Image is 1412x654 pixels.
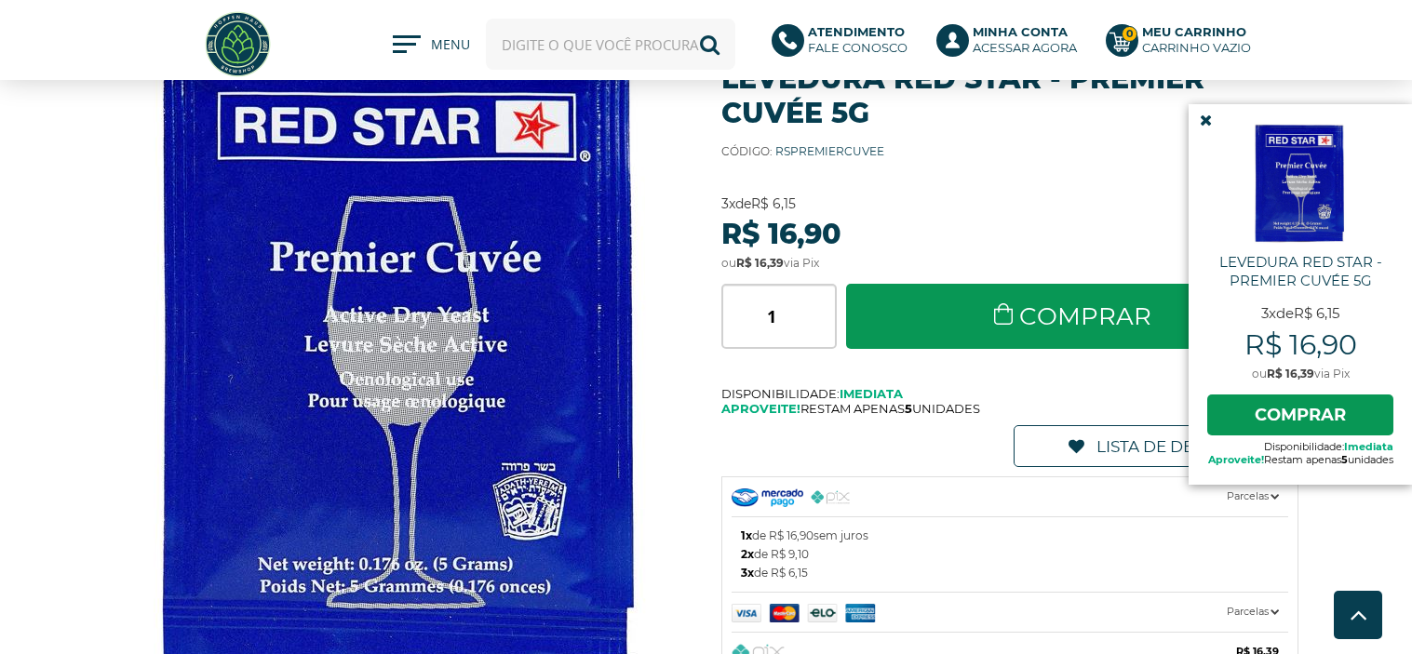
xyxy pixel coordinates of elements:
img: Mercado Pago [732,604,913,622]
span: de [1207,304,1393,323]
img: red-star-premier-cuuve-xjfgixcugg.JPG [1254,123,1348,244]
a: Minha ContaAcessar agora [936,24,1087,65]
b: 1x [741,528,752,542]
b: Imediata [840,386,903,401]
b: Código: [721,144,773,158]
span: ou via Pix [1207,367,1393,380]
p: Fale conosco [808,24,908,56]
span: Levedura Red Star - Premier Cuvée 5g [1207,253,1393,290]
strong: R$ 16,90 [1207,327,1393,362]
b: Minha Conta [973,24,1068,39]
b: Aproveite! [721,401,800,416]
span: Restam apenas unidades [1207,453,1393,466]
span: de [721,195,796,212]
img: Mercado Pago Checkout PRO [732,488,803,507]
strong: 3x [721,195,735,212]
span: Disponibilidade: [721,386,1299,401]
a: Parcelas [732,477,1289,516]
span: Disponibilidade: [1207,440,1393,453]
span: de R$ 9,10 [741,545,809,564]
button: MENU [393,35,467,54]
b: 5 [905,401,912,416]
strong: R$ 6,15 [1294,304,1339,322]
h1: Levedura Red Star - Premier Cuvée 5g [721,61,1299,130]
span: ou via Pix [721,256,819,270]
strong: R$ 16,39 [736,256,784,270]
a: Comprar [846,284,1299,349]
div: Carrinho Vazio [1142,40,1251,56]
span: Parcelas [1227,487,1279,506]
button: Buscar [684,19,735,70]
span: RSPREMIERCUVEE [775,144,884,158]
strong: R$ 16,39 [1267,367,1314,380]
span: Parcelas [1227,602,1279,621]
a: AtendimentoFale conosco [772,24,918,65]
b: 2x [741,547,754,561]
a: Lista de Desejos [1014,425,1298,467]
a: Parcelas [732,593,1289,632]
span: de R$ 6,15 [741,564,808,582]
strong: R$ 16,90 [721,217,841,251]
b: 5 [1341,453,1348,466]
b: Imediata [1344,440,1393,453]
input: Digite o que você procura [486,19,735,70]
img: PIX [811,490,851,504]
strong: 0 [1122,26,1137,42]
span: MENU [431,35,467,63]
b: Meu Carrinho [1142,24,1246,39]
span: de R$ 16,90 sem juros [741,527,868,545]
p: Acessar agora [973,24,1077,56]
span: Restam apenas unidades [721,401,1299,416]
b: Aproveite! [1208,453,1264,466]
img: Hopfen Haus BrewShop [203,9,273,79]
b: 3x [741,566,754,580]
strong: R$ 6,15 [751,195,796,212]
strong: 3x [1261,304,1276,322]
b: Atendimento [808,24,905,39]
a: Comprar [1207,394,1393,435]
